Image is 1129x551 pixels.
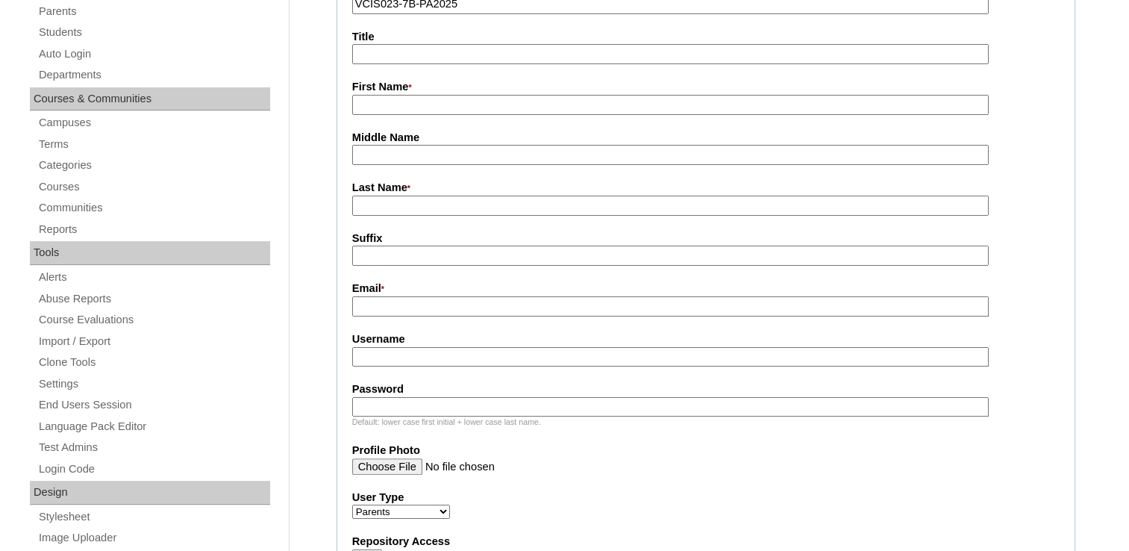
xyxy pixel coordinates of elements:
[37,417,270,436] a: Language Pack Editor
[352,417,1060,428] div: Default: lower case first initial + lower case last name.
[37,508,270,526] a: Stylesheet
[352,281,1060,297] label: Email
[37,460,270,479] a: Login Code
[352,534,1060,550] label: Repository Access
[352,331,1060,347] label: Username
[30,87,270,111] div: Courses & Communities
[37,332,270,351] a: Import / Export
[37,2,270,21] a: Parents
[37,375,270,393] a: Settings
[352,443,1060,458] label: Profile Photo
[352,79,1060,96] label: First Name
[352,490,1060,505] label: User Type
[37,438,270,457] a: Test Admins
[37,178,270,196] a: Courses
[37,45,270,63] a: Auto Login
[37,396,270,414] a: End Users Session
[352,180,1060,196] label: Last Name
[30,241,270,265] div: Tools
[37,156,270,175] a: Categories
[37,290,270,308] a: Abuse Reports
[37,529,270,547] a: Image Uploader
[37,66,270,84] a: Departments
[352,29,1060,45] label: Title
[352,130,1060,146] label: Middle Name
[37,113,270,132] a: Campuses
[37,353,270,372] a: Clone Tools
[37,23,270,42] a: Students
[30,481,270,505] div: Design
[37,199,270,217] a: Communities
[352,382,1060,397] label: Password
[352,231,1060,246] label: Suffix
[37,220,270,239] a: Reports
[37,311,270,329] a: Course Evaluations
[37,268,270,287] a: Alerts
[37,135,270,154] a: Terms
